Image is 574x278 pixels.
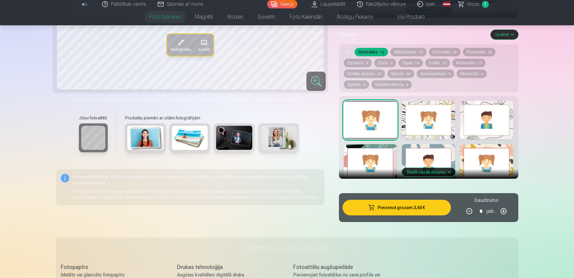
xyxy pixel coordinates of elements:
[188,8,220,25] a: Magnēti
[366,61,368,65] span: 4
[419,50,423,54] span: 15
[228,97,230,102] span: "
[425,59,450,67] button: Frukti15
[478,61,482,65] span: 17
[205,97,228,102] span: Rediģēt foto
[377,72,381,76] span: 37
[387,69,414,78] button: Sports60
[482,1,489,8] span: 1
[363,83,365,87] span: 6
[452,59,486,67] button: Meitenēm17
[486,204,495,218] div: gab.
[463,48,495,56] button: Pludmale20
[73,188,320,200] p: Visas mūsu internet vietnē redzamās fotogrāfijas ir saspiestas oriģinālu kopijas ar aizsargājošām...
[230,97,310,102] span: lai apgrieztu, pagrieztu vai piemērotu filtru
[171,47,191,52] span: Rediģēt foto
[467,1,479,8] span: Grozs
[390,61,392,65] span: 6
[374,59,396,67] button: Ziedi6
[61,242,513,253] h3: Informācija par produktu
[474,197,498,204] h5: Daudzums
[481,72,483,76] span: 4
[402,168,455,176] button: Skatīt vairāk dizainu
[417,69,454,78] button: Automašīnas9
[142,8,188,25] a: Foto izdrukas
[177,263,281,271] div: Drukas tehnoloģija
[282,8,330,25] a: Foto kalendāri
[61,263,165,271] div: Fotopapīrs
[73,174,320,186] p: Pirms pasūtīšanas, lūdzu, pārbaudiet preces noformējumu, jo fotoattēli uz izvēlētās preces izskat...
[457,69,487,78] button: Motocikli4
[380,8,432,25] a: Visi produkti
[194,34,213,56] button: Aizstāt
[344,69,385,78] button: Svētku dienās37
[355,48,388,56] button: Abstraktie12
[453,50,457,54] span: 28
[406,72,411,76] span: 60
[448,72,451,76] span: 9
[82,2,88,6] img: /fa3
[198,47,210,52] span: Aizstāt
[168,97,197,102] span: Noklikšķiniet uz
[344,80,369,89] button: Spēles6
[343,200,451,215] button: Pievienot grozam:3,60 €
[123,115,301,121] h6: Produktu piemēri ar citām fotogrāfijām
[415,61,419,65] span: 14
[167,34,194,56] button: Rediģēt foto
[70,97,160,103] span: Noklikšķiniet uz attēla, lai atvērtu izvērstu skatu
[380,50,384,54] span: 12
[197,97,199,102] span: "
[390,48,427,56] button: Mākslinieki15
[220,8,250,25] a: Krūzes
[79,115,108,121] h6: Jūsu fotoattēli
[399,59,423,67] button: Ogas14
[344,59,372,67] button: Dzintars4
[429,48,461,56] button: Dzīvnieki28
[488,50,492,54] span: 20
[293,263,397,271] div: Fotoattēlu augšupielāde
[371,80,412,89] button: Makšķerēšana4
[339,30,486,39] h5: Dizains
[442,61,446,65] span: 15
[491,30,518,39] button: Izvērst
[250,8,282,25] a: Suvenīri
[330,8,380,25] a: Atslēgu piekariņi
[406,83,408,87] span: 4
